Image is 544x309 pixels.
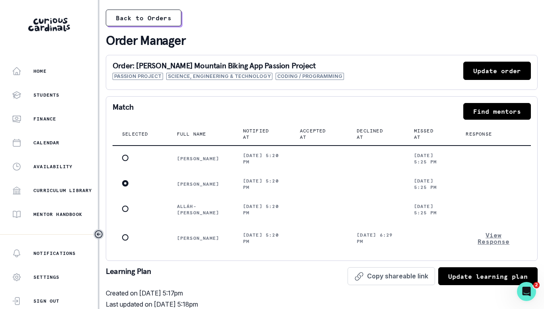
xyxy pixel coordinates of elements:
[33,68,47,74] p: Home
[243,203,281,216] p: [DATE] 5:20 pm
[177,181,224,187] p: [PERSON_NAME]
[122,131,148,137] p: Selected
[357,232,394,245] p: [DATE] 6:29 pm
[33,92,60,98] p: Students
[300,128,328,140] p: Accepted at
[357,128,385,140] p: Declined at
[33,274,60,280] p: Settings
[33,116,56,122] p: Finance
[463,103,531,120] button: Find mentors
[93,229,104,239] button: Toggle sidebar
[166,73,272,80] span: Science, Engineering & Technology
[466,131,492,137] p: Response
[466,229,521,248] button: View Response
[106,33,538,49] p: Order Manager
[33,140,60,146] p: Calendar
[106,267,152,285] p: Learning Plan
[28,18,70,31] img: Curious Cardinals Logo
[243,178,281,190] p: [DATE] 5:20 pm
[177,203,224,216] p: Alláh-[PERSON_NAME]
[414,152,447,165] p: [DATE] 5:25 pm
[113,62,344,70] p: Order: [PERSON_NAME] Mountain Biking App Passion Project
[414,203,447,216] p: [DATE] 5:25 pm
[177,235,224,241] p: [PERSON_NAME]
[243,128,271,140] p: Notified at
[106,288,538,298] p: Created on [DATE] 5:17pm
[348,267,435,285] button: Copy shareable link
[414,178,447,190] p: [DATE] 5:25 pm
[243,152,281,165] p: [DATE] 5:20 pm
[33,298,60,304] p: Sign Out
[113,103,134,120] p: Match
[113,73,163,80] span: Passion Project
[243,232,281,245] p: [DATE] 5:20 pm
[33,211,82,218] p: Mentor Handbook
[177,155,224,162] p: [PERSON_NAME]
[414,128,437,140] p: Missed at
[33,187,92,194] p: Curriculum Library
[106,299,538,309] p: Last updated on [DATE] 5:18pm
[33,163,72,170] p: Availability
[463,62,531,80] button: Update order
[533,282,540,288] span: 2
[276,73,344,80] span: Coding / Programming
[106,10,181,26] button: Back to Orders
[438,267,538,285] button: Update learning plan
[33,250,76,257] p: Notifications
[177,131,206,137] p: Full name
[517,282,536,301] iframe: Intercom live chat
